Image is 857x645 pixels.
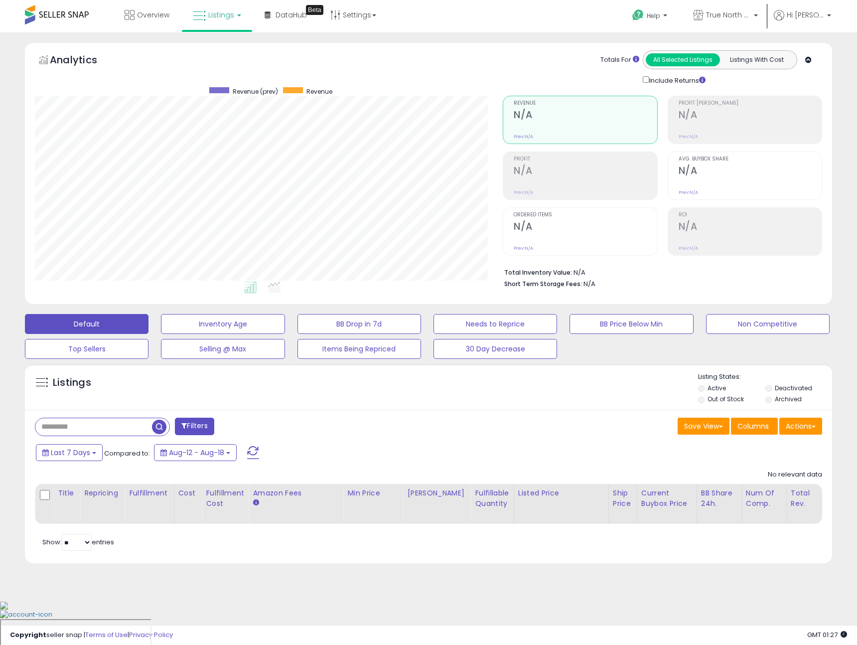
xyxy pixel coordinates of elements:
[775,395,802,403] label: Archived
[679,109,822,123] h2: N/A
[297,314,421,334] button: BB Drop in 7d
[514,212,657,218] span: Ordered Items
[641,488,693,509] div: Current Buybox Price
[679,101,822,106] span: Profit [PERSON_NAME]
[42,537,114,547] span: Show: entries
[775,384,812,392] label: Deactivated
[161,339,285,359] button: Selling @ Max
[679,134,698,140] small: Prev: N/A
[731,418,778,435] button: Columns
[514,165,657,178] h2: N/A
[104,449,150,458] span: Compared to:
[51,448,90,458] span: Last 7 Days
[678,418,729,435] button: Save View
[154,444,237,461] button: Aug-12 - Aug-18
[306,5,323,15] div: Tooltip anchor
[646,53,720,66] button: All Selected Listings
[701,488,737,509] div: BB Share 24h.
[161,314,285,334] button: Inventory Age
[635,74,717,86] div: Include Returns
[679,165,822,178] h2: N/A
[36,444,103,461] button: Last 7 Days
[708,395,744,403] label: Out of Stock
[84,488,121,498] div: Repricing
[297,339,421,359] button: Items Being Repriced
[514,101,657,106] span: Revenue
[276,10,307,20] span: DataHub
[504,266,815,278] li: N/A
[698,372,832,382] p: Listing States:
[475,488,509,509] div: Fulfillable Quantity
[50,53,117,69] h5: Analytics
[746,488,782,509] div: Num of Comp.
[737,421,769,431] span: Columns
[407,488,466,498] div: [PERSON_NAME]
[679,157,822,162] span: Avg. Buybox Share
[514,109,657,123] h2: N/A
[679,245,698,251] small: Prev: N/A
[178,488,198,498] div: Cost
[647,11,660,20] span: Help
[433,339,557,359] button: 30 Day Decrease
[768,470,822,480] div: No relevant data
[613,488,633,509] div: Ship Price
[129,488,169,498] div: Fulfillment
[624,1,677,32] a: Help
[719,53,794,66] button: Listings With Cost
[306,87,332,96] span: Revenue
[58,488,76,498] div: Title
[25,314,148,334] button: Default
[518,488,604,498] div: Listed Price
[233,87,278,96] span: Revenue (prev)
[514,157,657,162] span: Profit
[169,448,224,458] span: Aug-12 - Aug-18
[347,488,399,498] div: Min Price
[514,189,533,195] small: Prev: N/A
[137,10,169,20] span: Overview
[583,279,595,289] span: N/A
[706,314,830,334] button: Non Competitive
[679,212,822,218] span: ROI
[791,488,827,509] div: Total Rev.
[504,280,582,288] b: Short Term Storage Fees:
[514,221,657,234] h2: N/A
[708,384,726,392] label: Active
[787,10,824,20] span: Hi [PERSON_NAME]
[253,498,259,507] small: Amazon Fees.
[504,268,572,277] b: Total Inventory Value:
[679,221,822,234] h2: N/A
[774,10,831,32] a: Hi [PERSON_NAME]
[679,189,698,195] small: Prev: N/A
[514,134,533,140] small: Prev: N/A
[175,418,214,435] button: Filters
[600,55,639,65] div: Totals For
[25,339,148,359] button: Top Sellers
[632,9,644,21] i: Get Help
[514,245,533,251] small: Prev: N/A
[253,488,339,498] div: Amazon Fees
[779,418,822,435] button: Actions
[206,488,244,509] div: Fulfillment Cost
[570,314,693,334] button: BB Price Below Min
[706,10,751,20] span: True North Supply & Co. - Walmart
[208,10,234,20] span: Listings
[433,314,557,334] button: Needs to Reprice
[53,376,91,390] h5: Listings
